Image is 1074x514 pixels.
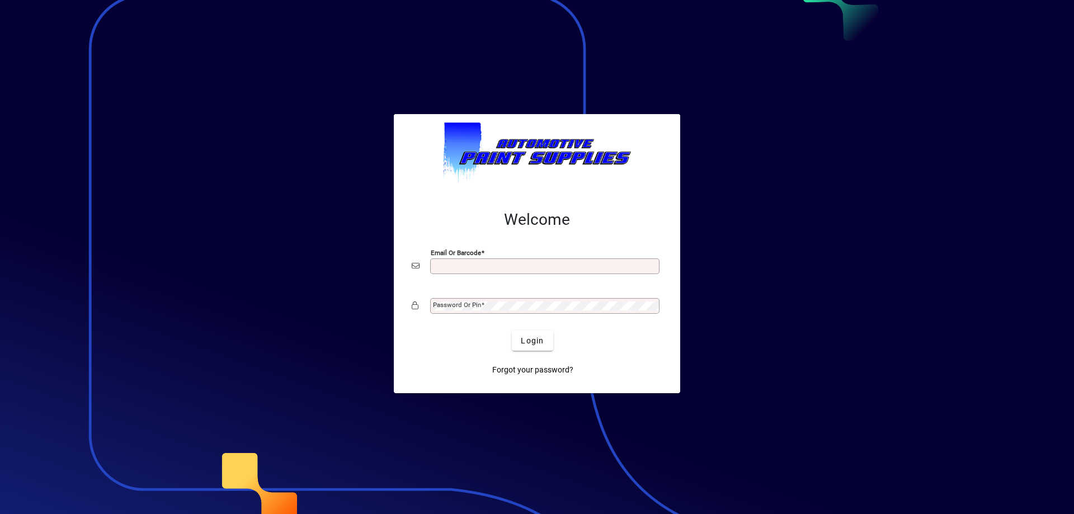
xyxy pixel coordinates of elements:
[492,364,573,376] span: Forgot your password?
[431,249,481,257] mat-label: Email or Barcode
[521,335,544,347] span: Login
[412,210,662,229] h2: Welcome
[488,360,578,380] a: Forgot your password?
[433,301,481,309] mat-label: Password or Pin
[512,331,553,351] button: Login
